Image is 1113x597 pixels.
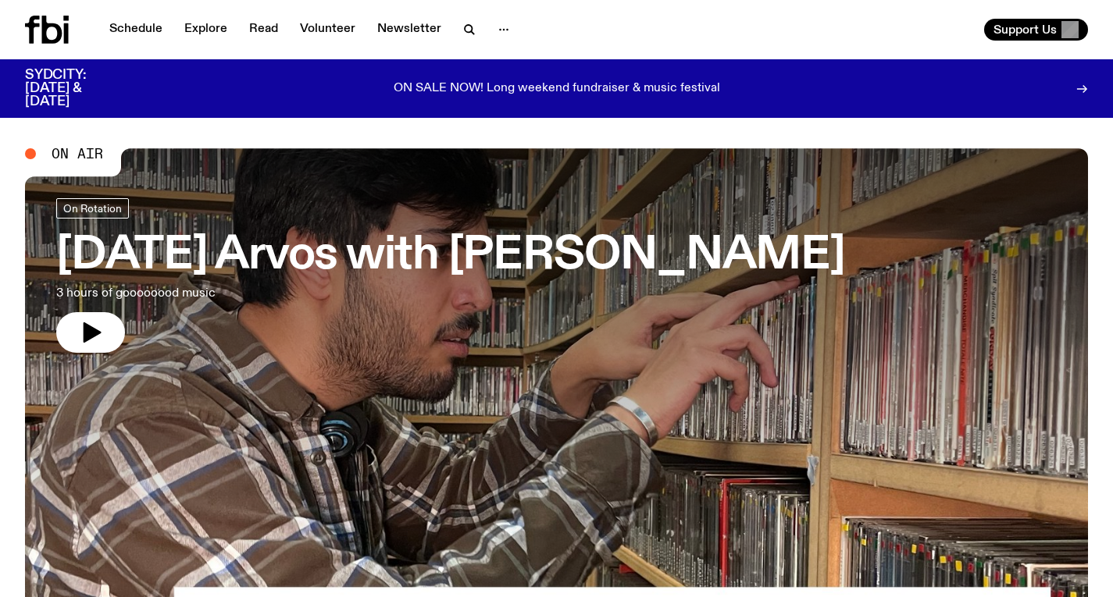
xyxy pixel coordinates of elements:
[240,19,287,41] a: Read
[63,202,122,214] span: On Rotation
[993,23,1057,37] span: Support Us
[984,19,1088,41] button: Support Us
[56,284,456,303] p: 3 hours of goooooood music
[394,82,720,96] p: ON SALE NOW! Long weekend fundraiser & music festival
[56,198,129,219] a: On Rotation
[52,147,103,161] span: On Air
[368,19,451,41] a: Newsletter
[56,234,845,278] h3: [DATE] Arvos with [PERSON_NAME]
[56,198,845,353] a: [DATE] Arvos with [PERSON_NAME]3 hours of goooooood music
[100,19,172,41] a: Schedule
[175,19,237,41] a: Explore
[25,69,125,108] h3: SYDCITY: [DATE] & [DATE]
[291,19,365,41] a: Volunteer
